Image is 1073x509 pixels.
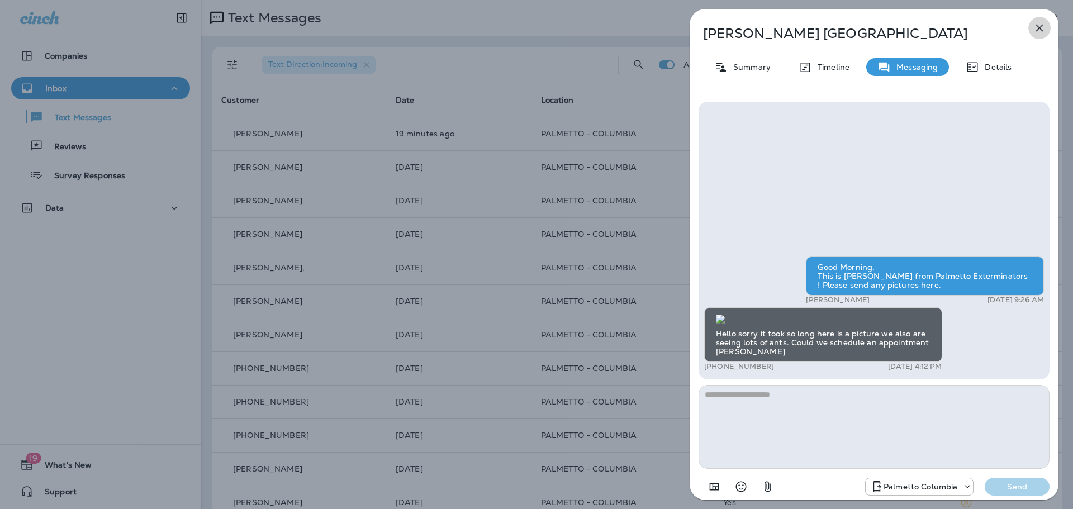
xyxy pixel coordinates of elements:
[728,63,771,72] p: Summary
[704,362,774,371] p: [PHONE_NUMBER]
[806,256,1044,296] div: Good Morning, This is [PERSON_NAME] from Palmetto Exterminators ! Please send any pictures here.
[987,296,1044,305] p: [DATE] 9:26 AM
[866,480,973,493] div: +1 (803) 233-5290
[703,475,725,498] button: Add in a premade template
[979,63,1012,72] p: Details
[891,63,938,72] p: Messaging
[806,296,870,305] p: [PERSON_NAME]
[704,307,942,362] div: Hello sorry it took so long here is a picture we also are seeing lots of ants. Could we schedule ...
[888,362,942,371] p: [DATE] 4:12 PM
[703,26,1008,41] p: [PERSON_NAME] [GEOGRAPHIC_DATA]
[730,475,752,498] button: Select an emoji
[812,63,849,72] p: Timeline
[716,315,725,324] img: twilio-download
[884,482,957,491] p: Palmetto Columbia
